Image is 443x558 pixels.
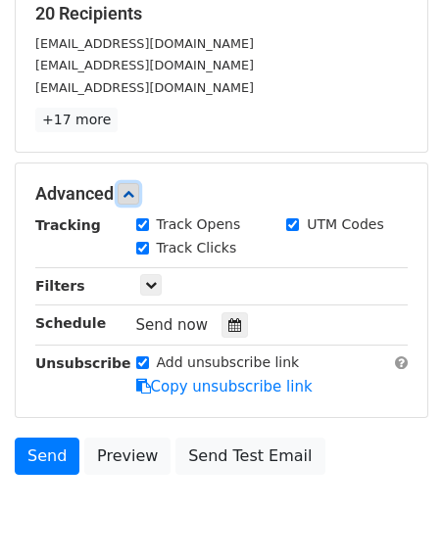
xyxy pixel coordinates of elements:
[35,80,254,95] small: [EMAIL_ADDRESS][DOMAIN_NAME]
[35,58,254,72] small: [EMAIL_ADDRESS][DOMAIN_NAME]
[307,214,383,235] label: UTM Codes
[136,316,209,334] span: Send now
[157,352,300,373] label: Add unsubscribe link
[175,438,324,475] a: Send Test Email
[35,315,106,331] strong: Schedule
[35,217,101,233] strong: Tracking
[35,278,85,294] strong: Filters
[157,214,241,235] label: Track Opens
[35,3,408,24] h5: 20 Recipients
[35,108,118,132] a: +17 more
[345,464,443,558] iframe: Chat Widget
[136,378,313,395] a: Copy unsubscribe link
[35,183,408,205] h5: Advanced
[84,438,171,475] a: Preview
[35,355,131,371] strong: Unsubscribe
[35,36,254,51] small: [EMAIL_ADDRESS][DOMAIN_NAME]
[15,438,79,475] a: Send
[157,238,237,258] label: Track Clicks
